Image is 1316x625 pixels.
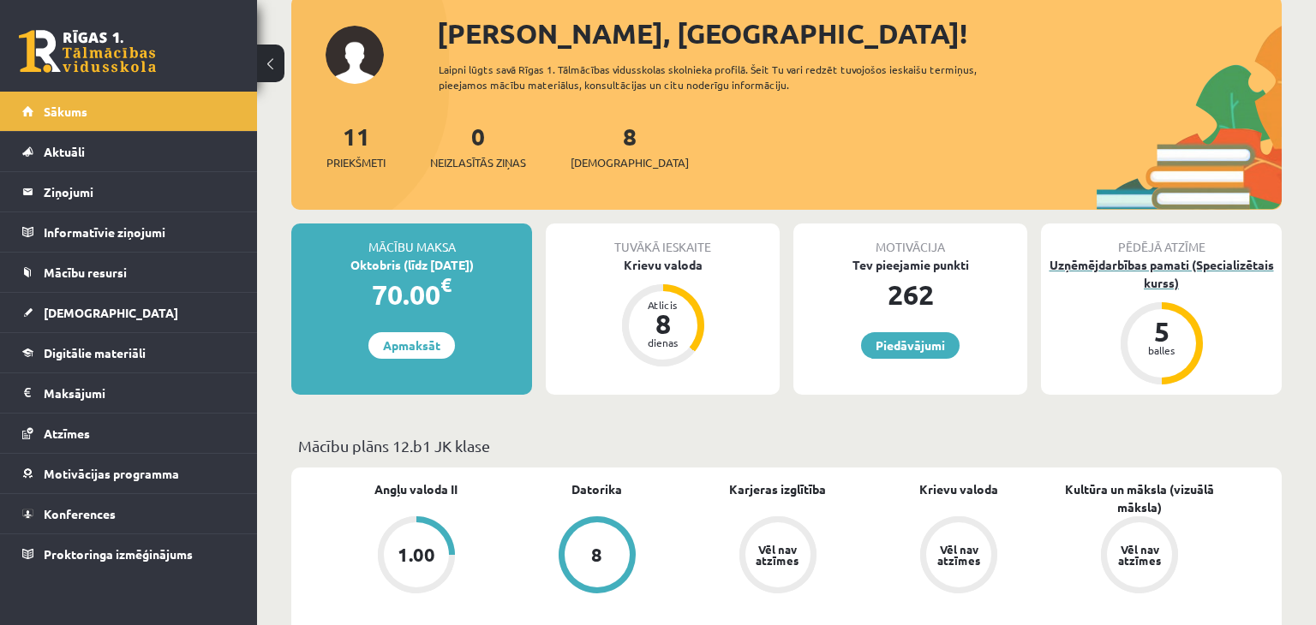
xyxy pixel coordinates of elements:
[44,466,179,481] span: Motivācijas programma
[44,265,127,280] span: Mācību resursi
[430,154,526,171] span: Neizlasītās ziņas
[506,516,687,597] a: 8
[439,62,1033,92] div: Laipni lūgts savā Rīgas 1. Tālmācības vidusskolas skolnieka profilā. Šeit Tu vari redzēt tuvojošo...
[22,333,236,372] a: Digitālie materiāli
[44,144,85,159] span: Aktuāli
[44,426,90,441] span: Atzīmes
[1136,318,1187,345] div: 5
[44,546,193,562] span: Proktoringa izmēģinājums
[637,310,689,337] div: 8
[440,272,452,297] span: €
[919,480,998,498] a: Krievu valoda
[793,274,1027,315] div: 262
[546,256,780,369] a: Krievu valoda Atlicis 8 dienas
[44,172,236,211] legend: Ziņojumi
[22,132,236,171] a: Aktuāli
[546,223,780,256] div: Tuvākā ieskaite
[687,516,868,597] a: Vēl nav atzīmes
[571,121,689,171] a: 8[DEMOGRAPHIC_DATA]
[44,212,236,252] legend: Informatīvie ziņojumi
[22,373,236,413] a: Maksājumi
[869,516,1050,597] a: Vēl nav atzīmes
[1041,223,1282,256] div: Pēdējā atzīme
[1041,256,1282,387] a: Uzņēmējdarbības pamati (Specializētais kurss) 5 balles
[22,414,236,453] a: Atzīmes
[754,544,802,566] div: Vēl nav atzīmes
[291,256,532,274] div: Oktobris (līdz [DATE])
[291,223,532,256] div: Mācību maksa
[326,154,386,171] span: Priekšmeti
[437,13,1282,54] div: [PERSON_NAME], [GEOGRAPHIC_DATA]!
[326,516,506,597] a: 1.00
[22,534,236,574] a: Proktoringa izmēģinājums
[326,121,386,171] a: 11Priekšmeti
[729,480,826,498] a: Karjeras izglītība
[637,300,689,310] div: Atlicis
[793,223,1027,256] div: Motivācija
[1041,256,1282,292] div: Uzņēmējdarbības pamati (Specializētais kurss)
[1116,544,1163,566] div: Vēl nav atzīmes
[1050,480,1230,516] a: Kultūra un māksla (vizuālā māksla)
[637,337,689,348] div: dienas
[44,373,236,413] legend: Maksājumi
[298,434,1275,457] p: Mācību plāns 12.b1 JK klase
[1136,345,1187,355] div: balles
[1050,516,1230,597] a: Vēl nav atzīmes
[935,544,983,566] div: Vēl nav atzīmes
[546,256,780,274] div: Krievu valoda
[22,454,236,493] a: Motivācijas programma
[22,212,236,252] a: Informatīvie ziņojumi
[22,494,236,533] a: Konferences
[861,332,960,359] a: Piedāvājumi
[44,506,116,521] span: Konferences
[571,154,689,171] span: [DEMOGRAPHIC_DATA]
[22,293,236,332] a: [DEMOGRAPHIC_DATA]
[22,92,236,131] a: Sākums
[374,480,458,498] a: Angļu valoda II
[368,332,455,359] a: Apmaksāt
[398,545,435,564] div: 1.00
[22,253,236,292] a: Mācību resursi
[19,30,156,73] a: Rīgas 1. Tālmācības vidusskola
[571,480,622,498] a: Datorika
[44,345,146,360] span: Digitālie materiāli
[22,172,236,211] a: Ziņojumi
[44,104,87,119] span: Sākums
[44,305,178,320] span: [DEMOGRAPHIC_DATA]
[591,545,602,564] div: 8
[291,274,532,315] div: 70.00
[793,256,1027,274] div: Tev pieejamie punkti
[430,121,526,171] a: 0Neizlasītās ziņas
